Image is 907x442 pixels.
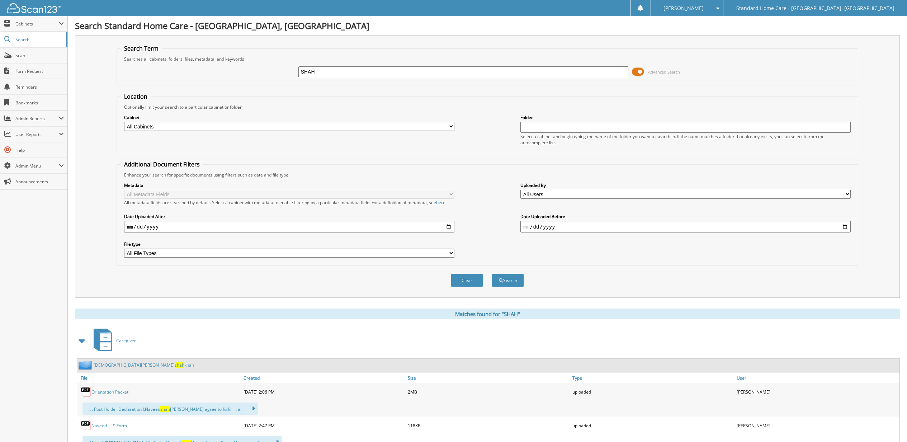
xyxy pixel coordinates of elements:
[89,326,136,355] a: Caregiver
[406,373,571,383] a: Size
[735,385,899,399] div: [PERSON_NAME]
[121,160,203,168] legend: Additional Document Filters
[121,44,162,52] legend: Search Term
[77,373,242,383] a: File
[175,362,184,368] span: shah
[75,309,900,319] div: Matches found for "SHAH"
[15,68,64,74] span: Form Request
[15,131,59,137] span: User Reports
[648,69,680,75] span: Advanced Search
[81,386,91,397] img: PDF.png
[121,56,854,62] div: Searches all cabinets, folders, files, metadata, and keywords
[735,418,899,433] div: [PERSON_NAME]
[520,114,851,121] label: Folder
[15,84,64,90] span: Reminders
[15,21,59,27] span: Cabinets
[124,241,454,247] label: File type
[15,52,64,58] span: Scan
[406,385,571,399] div: 2MB
[75,20,900,32] h1: Search Standard Home Care - [GEOGRAPHIC_DATA], [GEOGRAPHIC_DATA]
[451,274,483,287] button: Clear
[520,221,851,232] input: end
[571,418,735,433] div: uploaded
[124,221,454,232] input: start
[121,172,854,178] div: Enhance your search for specific documents using filters such as date and file type.
[121,93,151,100] legend: Location
[116,338,136,344] span: Caregiver
[7,3,61,13] img: scan123-logo-white.svg
[15,179,64,185] span: Announcements
[124,182,454,188] label: Metadata
[663,6,704,10] span: [PERSON_NAME]
[242,373,406,383] a: Created
[571,373,735,383] a: Type
[406,418,571,433] div: 118KB
[520,182,851,188] label: Uploaded By
[492,274,524,287] button: Search
[94,362,194,368] a: [DEMOGRAPHIC_DATA][PERSON_NAME]shahkhan
[82,403,258,415] div: ..... . Post Holder Declaration I,Naveed [PERSON_NAME] agree to fulfill ... a...
[520,133,851,146] div: Select a cabinet and begin typing the name of the folder you want to search in. If the name match...
[124,213,454,220] label: Date Uploaded After
[520,213,851,220] label: Date Uploaded Before
[91,423,127,429] a: Naveed - I-9 Form
[81,420,91,431] img: PDF.png
[121,104,854,110] div: Optionally limit your search to a particular cabinet or folder
[15,163,59,169] span: Admin Menu
[436,199,445,206] a: here
[242,418,406,433] div: [DATE] 2:47 PM
[15,147,64,153] span: Help
[15,37,63,43] span: Search
[160,406,170,412] span: shah
[91,389,128,395] a: Orientation Packet
[242,385,406,399] div: [DATE] 2:06 PM
[124,199,454,206] div: All metadata fields are searched by default. Select a cabinet with metadata to enable filtering b...
[15,100,64,106] span: Bookmarks
[79,361,94,370] img: folder2.png
[15,116,59,122] span: Admin Reports
[571,385,735,399] div: uploaded
[124,114,454,121] label: Cabinet
[735,373,899,383] a: User
[736,6,894,10] span: Standard Home Care - [GEOGRAPHIC_DATA], [GEOGRAPHIC_DATA]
